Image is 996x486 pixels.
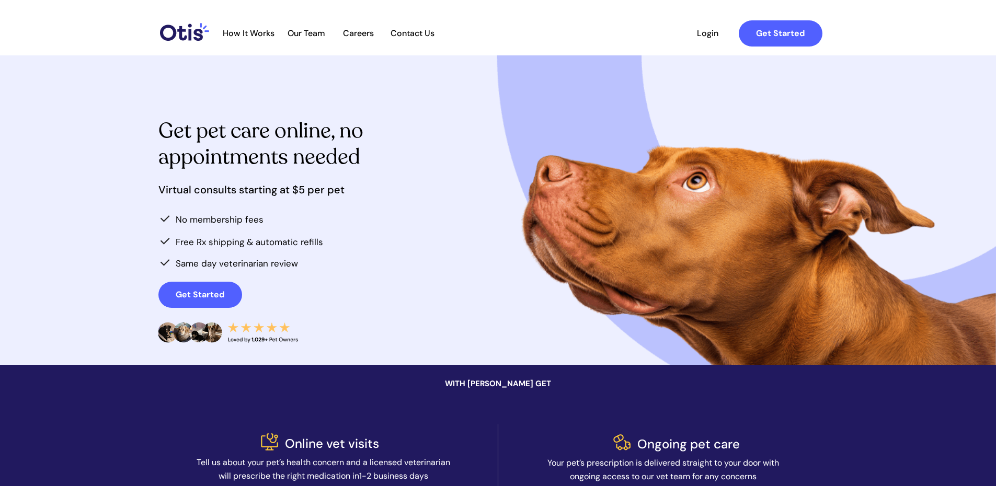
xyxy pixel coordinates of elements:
[176,214,264,225] span: No membership fees
[158,282,242,308] a: Get Started
[739,20,822,47] a: Get Started
[158,117,363,171] span: Get pet care online, no appointments needed
[281,28,332,39] a: Our Team
[756,28,805,39] strong: Get Started
[684,20,732,47] a: Login
[176,258,298,269] span: Same day veterinarian review
[385,28,440,38] span: Contact Us
[176,236,323,248] span: Free Rx shipping & automatic refills
[197,457,450,481] span: Tell us about your pet’s health concern and a licensed veterinarian will prescribe the right medi...
[333,28,384,39] a: Careers
[281,28,332,38] span: Our Team
[637,436,740,452] span: Ongoing pet care
[333,28,384,38] span: Careers
[445,378,551,389] span: WITH [PERSON_NAME] GET
[217,28,280,38] span: How It Works
[176,289,224,300] strong: Get Started
[285,435,379,452] span: Online vet visits
[684,28,732,38] span: Login
[217,28,280,39] a: How It Works
[158,183,345,196] span: Virtual consults starting at $5 per pet
[359,470,428,481] span: 1-2 business days
[547,457,779,482] span: Your pet’s prescription is delivered straight to your door with ongoing access to our vet team fo...
[385,28,440,39] a: Contact Us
